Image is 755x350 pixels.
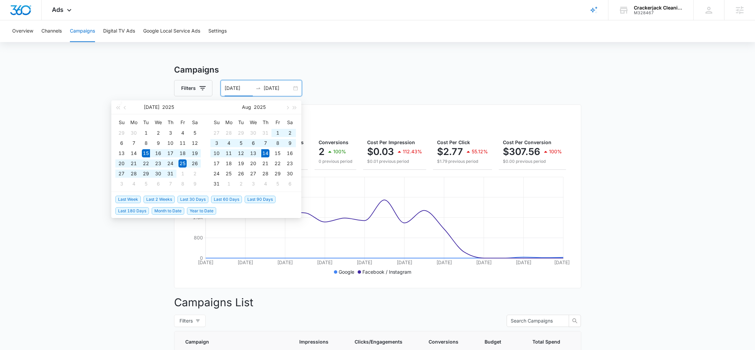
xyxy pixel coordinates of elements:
[273,180,282,188] div: 5
[189,148,201,158] td: 2025-07-19
[166,139,174,147] div: 10
[286,180,294,188] div: 6
[249,170,257,178] div: 27
[70,20,95,42] button: Campaigns
[339,268,354,275] p: Google
[178,139,187,147] div: 11
[247,117,259,128] th: We
[140,138,152,148] td: 2025-07-08
[115,128,128,138] td: 2025-06-29
[223,169,235,179] td: 2025-08-25
[273,159,282,168] div: 22
[235,169,247,179] td: 2025-08-26
[130,180,138,188] div: 4
[271,138,284,148] td: 2025-08-08
[178,129,187,137] div: 4
[249,139,257,147] div: 6
[223,148,235,158] td: 2025-08-11
[194,235,203,240] tspan: 800
[185,338,273,345] span: Campaign
[237,180,245,188] div: 2
[154,159,162,168] div: 23
[237,139,245,147] div: 5
[178,159,187,168] div: 25
[191,149,199,157] div: 19
[180,317,193,325] span: Filters
[286,159,294,168] div: 23
[436,259,452,265] tspan: [DATE]
[198,259,213,265] tspan: [DATE]
[223,179,235,189] td: 2025-09-01
[191,159,199,168] div: 26
[284,128,296,138] td: 2025-08-02
[189,138,201,148] td: 2025-07-12
[189,117,201,128] th: Sa
[225,139,233,147] div: 4
[176,138,189,148] td: 2025-07-11
[271,148,284,158] td: 2025-08-15
[52,6,63,13] span: Ads
[166,159,174,168] div: 24
[142,170,150,178] div: 29
[286,170,294,178] div: 30
[472,149,488,154] p: 55.12%
[362,268,411,275] p: Facebook / Instagram
[333,149,346,154] p: 100%
[299,338,328,345] span: Impressions
[437,146,463,157] p: $2.77
[259,158,271,169] td: 2025-08-21
[237,170,245,178] div: 26
[235,138,247,148] td: 2025-08-05
[178,180,187,188] div: 8
[284,158,296,169] td: 2025-08-23
[271,169,284,179] td: 2025-08-29
[130,170,138,178] div: 28
[177,196,208,203] span: Last 30 Days
[249,180,257,188] div: 3
[256,85,261,91] span: swap-right
[11,11,16,16] img: logo_orange.svg
[284,117,296,128] th: Sa
[115,148,128,158] td: 2025-07-13
[152,148,164,158] td: 2025-07-16
[277,259,293,265] tspan: [DATE]
[634,11,683,15] div: account id
[152,158,164,169] td: 2025-07-23
[271,117,284,128] th: Fr
[259,148,271,158] td: 2025-08-14
[225,159,233,168] div: 18
[225,170,233,178] div: 25
[235,158,247,169] td: 2025-08-19
[115,158,128,169] td: 2025-07-20
[247,138,259,148] td: 2025-08-06
[143,20,200,42] button: Google Local Service Ads
[115,169,128,179] td: 2025-07-27
[19,11,33,16] div: v 4.0.25
[152,179,164,189] td: 2025-08-06
[259,117,271,128] th: Th
[176,179,189,189] td: 2025-08-08
[140,128,152,138] td: 2025-07-01
[166,170,174,178] div: 31
[142,180,150,188] div: 5
[191,180,199,188] div: 9
[264,84,292,92] input: End date
[130,139,138,147] div: 7
[140,169,152,179] td: 2025-07-29
[247,128,259,138] td: 2025-07-30
[174,315,206,327] button: Filters
[284,169,296,179] td: 2025-08-30
[437,139,470,145] span: Cost Per Click
[549,149,562,154] p: 100%
[189,179,201,189] td: 2025-08-09
[319,139,348,145] span: Conversions
[235,128,247,138] td: 2025-07-29
[140,117,152,128] th: Tu
[210,158,223,169] td: 2025-08-17
[249,159,257,168] div: 20
[212,159,221,168] div: 17
[273,170,282,178] div: 29
[261,139,269,147] div: 7
[223,158,235,169] td: 2025-08-18
[259,179,271,189] td: 2025-09-04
